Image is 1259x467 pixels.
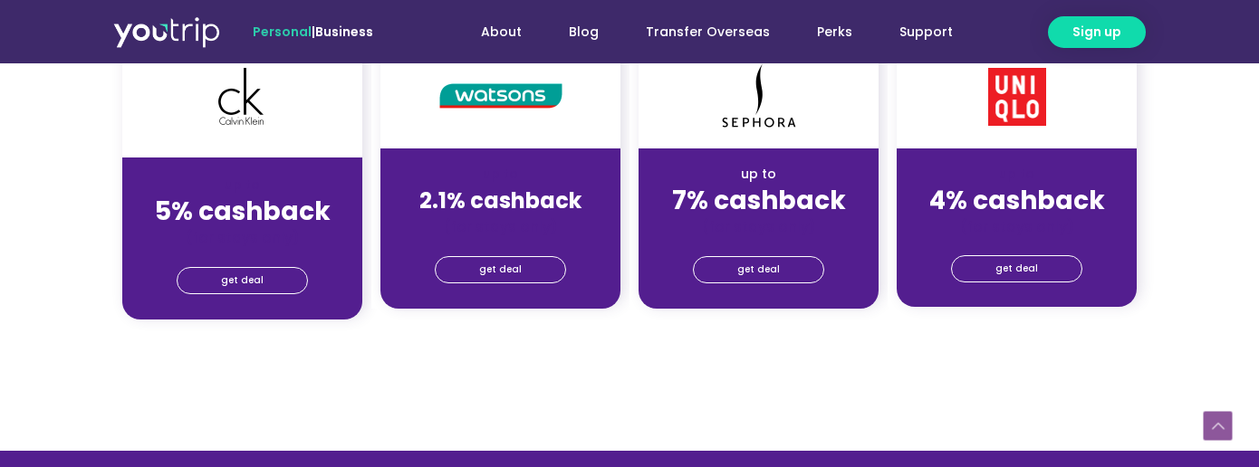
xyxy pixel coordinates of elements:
[876,15,976,49] a: Support
[951,255,1082,282] a: get deal
[995,256,1038,281] span: get deal
[622,15,793,49] a: Transfer Overseas
[435,256,566,283] a: get deal
[793,15,876,49] a: Perks
[911,165,1122,184] div: up to
[137,176,348,195] div: up to
[911,217,1122,236] div: (for stays only)
[653,165,864,184] div: up to
[315,23,373,41] a: Business
[457,15,545,49] a: About
[672,183,846,218] strong: 7% cashback
[479,257,522,282] span: get deal
[545,15,622,49] a: Blog
[137,228,348,247] div: (for stays only)
[737,257,780,282] span: get deal
[929,183,1105,218] strong: 4% cashback
[253,23,373,41] span: |
[422,15,976,49] nav: Menu
[155,194,331,229] strong: 5% cashback
[1048,16,1146,48] a: Sign up
[221,268,264,293] span: get deal
[395,165,606,184] div: up to
[419,186,581,215] strong: 2.1% cashback
[177,267,308,294] a: get deal
[395,217,606,236] div: (for stays only)
[253,23,312,41] span: Personal
[693,256,824,283] a: get deal
[653,217,864,236] div: (for stays only)
[1072,23,1121,42] span: Sign up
